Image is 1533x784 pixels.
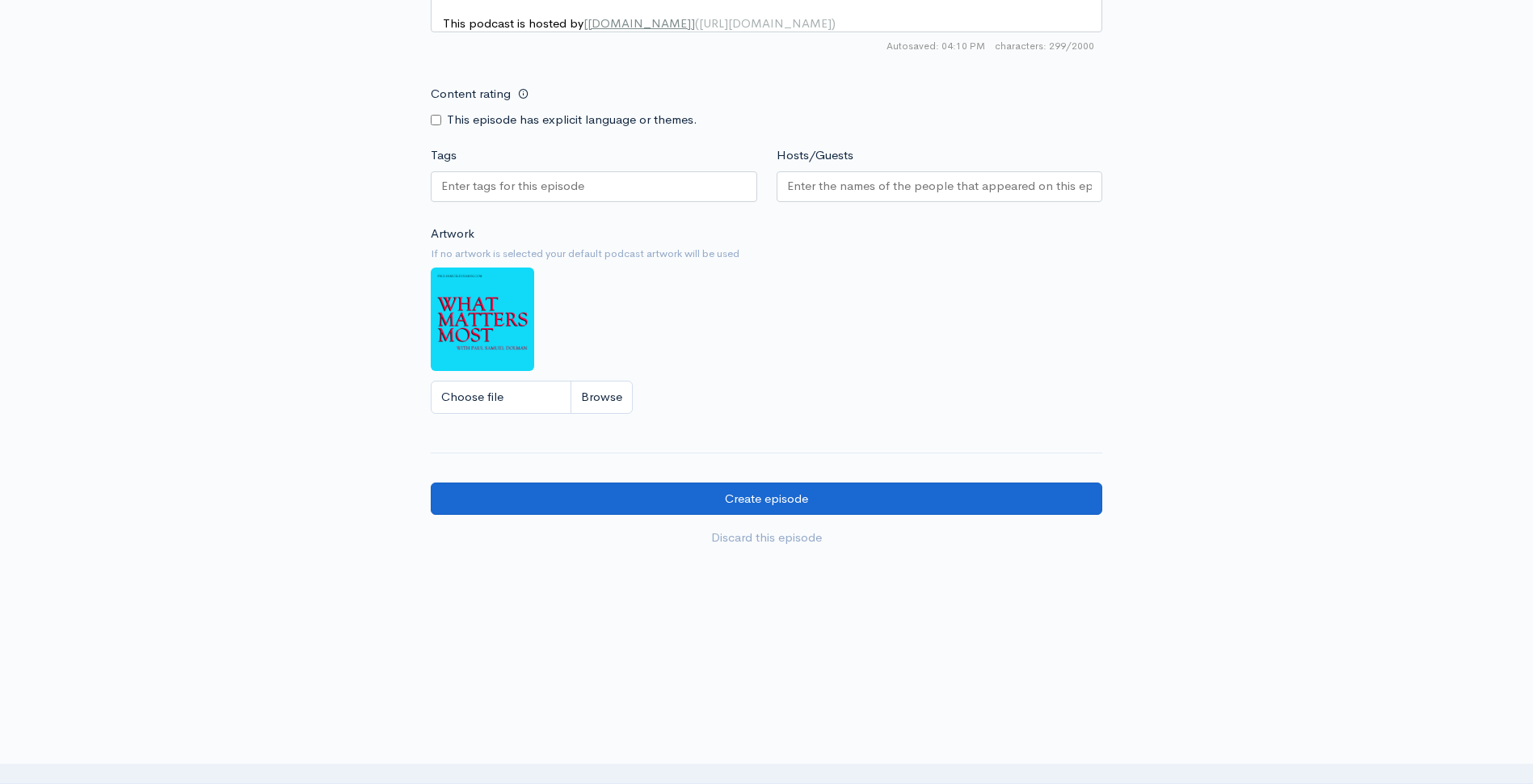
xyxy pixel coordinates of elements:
[695,15,699,31] span: (
[431,246,1102,262] small: If no artwork is selected your default podcast artwork will be used
[691,15,695,31] span: ]
[431,146,457,165] label: Tags
[777,146,853,165] label: Hosts/Guests
[832,15,836,31] span: )
[431,225,474,243] label: Artwork
[431,78,511,111] label: Content rating
[583,15,588,31] span: [
[441,177,587,196] input: Enter tags for this episode
[447,111,697,129] label: This episode has explicit language or themes.
[787,177,1093,196] input: Enter the names of the people that appeared on this episode
[588,15,691,31] span: [DOMAIN_NAME]
[431,483,1102,516] input: Create episode
[431,521,1102,554] a: Discard this episode
[887,39,985,53] span: Autosaved: 04:10 PM
[699,15,832,31] span: [URL][DOMAIN_NAME]
[995,39,1094,53] span: 299/2000
[443,15,836,31] span: This podcast is hosted by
